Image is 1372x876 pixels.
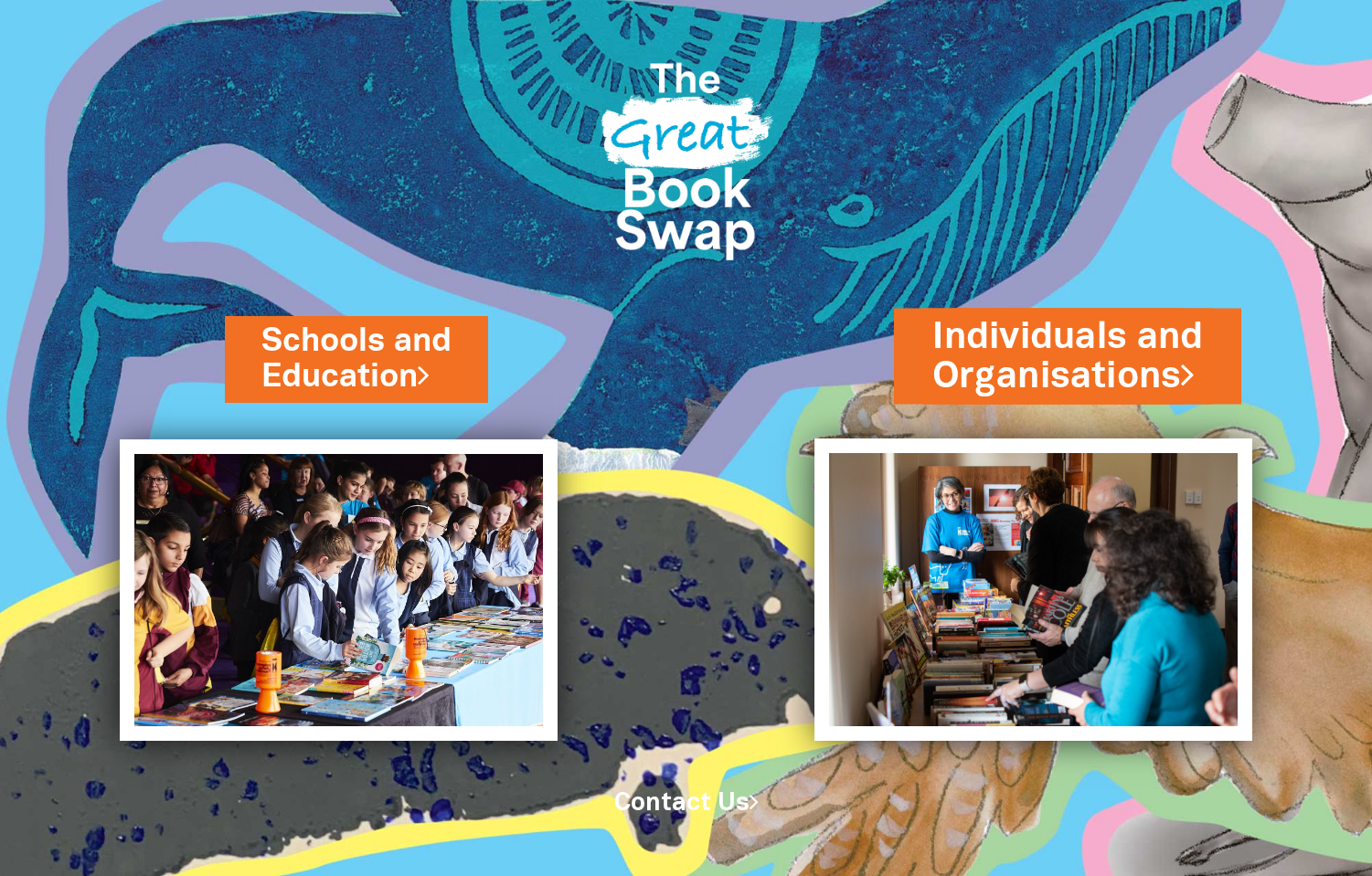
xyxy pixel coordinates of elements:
a: Individuals andOrganisations [931,311,1202,402]
img: Individuals and Organisations [814,438,1253,741]
img: Great Bookswap logo [585,22,786,289]
a: Schools andEducation [261,319,452,399]
img: Schools and Education [120,439,558,741]
a: Contact Us [614,792,759,815]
